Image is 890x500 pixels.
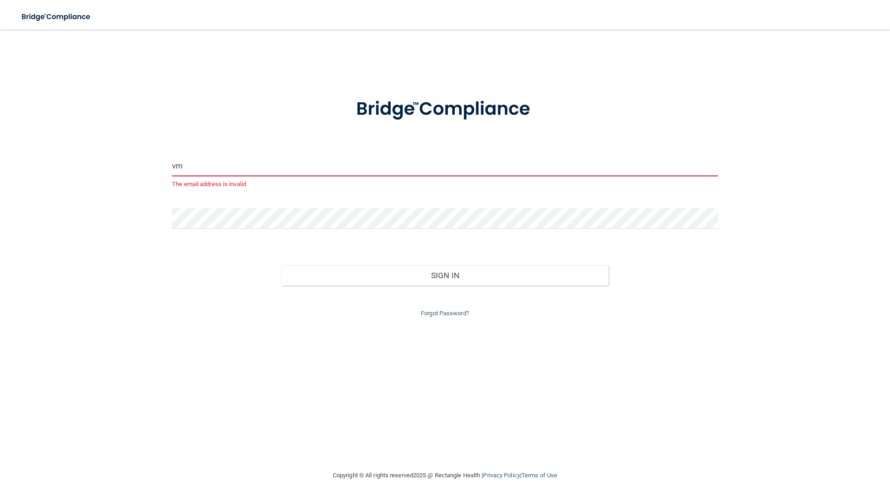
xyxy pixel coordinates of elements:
[730,434,879,471] iframe: Drift Widget Chat Controller
[483,472,520,479] a: Privacy Policy
[281,265,609,286] button: Sign In
[276,461,614,490] div: Copyright © All rights reserved 2025 @ Rectangle Health | |
[421,310,469,317] a: Forgot Password?
[172,179,718,190] p: The email address is invalid
[14,7,99,26] img: bridge_compliance_login_screen.278c3ca4.svg
[172,156,718,176] input: Email
[337,85,553,133] img: bridge_compliance_login_screen.278c3ca4.svg
[521,472,557,479] a: Terms of Use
